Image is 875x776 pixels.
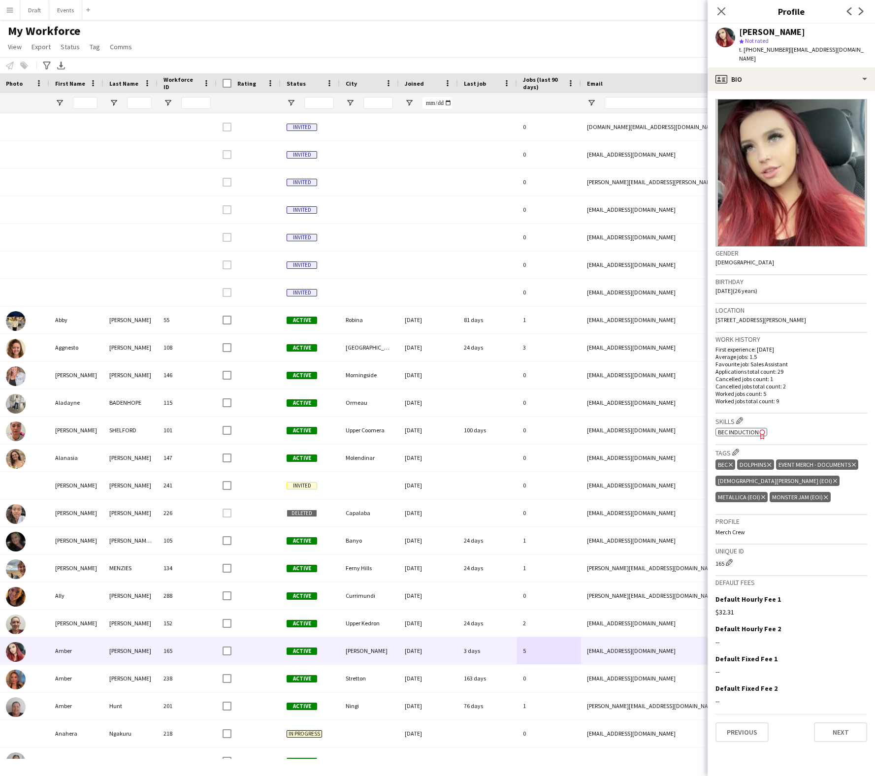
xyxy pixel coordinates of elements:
[715,360,867,368] p: Favourite job: Sales Assistant
[464,80,486,87] span: Last job
[6,366,26,386] img: Aimee-Lee Preston
[223,509,231,517] input: Row Selection is disabled for this row (unchecked)
[287,730,322,738] span: In progress
[158,665,217,692] div: 238
[181,97,211,109] input: Workforce ID Filter Input
[581,334,778,361] div: [EMAIL_ADDRESS][DOMAIN_NAME]
[158,637,217,664] div: 165
[103,527,158,554] div: [PERSON_NAME] ([PERSON_NAME])
[158,306,217,333] div: 55
[287,206,317,214] span: Invited
[581,747,778,775] div: [EMAIL_ADDRESS][DOMAIN_NAME]
[6,587,26,607] img: Ally Bracco
[814,722,867,742] button: Next
[158,720,217,747] div: 218
[605,97,772,109] input: Email Filter Input
[340,747,399,775] div: Robina
[49,637,103,664] div: Amber
[715,722,769,742] button: Previous
[718,428,759,436] span: BEC Induction
[737,459,774,470] div: Dolphins
[103,389,158,416] div: BADENHOPE
[103,554,158,582] div: MENZIES
[581,472,778,499] div: [EMAIL_ADDRESS][DOMAIN_NAME]
[715,259,774,266] span: [DEMOGRAPHIC_DATA]
[715,346,867,353] p: First experience: [DATE]
[49,499,103,526] div: [PERSON_NAME]
[110,42,132,51] span: Comms
[103,306,158,333] div: [PERSON_NAME]
[715,578,867,587] h3: Default fees
[55,60,67,71] app-action-btn: Export XLSX
[581,361,778,388] div: [EMAIL_ADDRESS][DOMAIN_NAME]
[340,417,399,444] div: Upper Coomera
[581,527,778,554] div: [EMAIL_ADDRESS][DOMAIN_NAME]
[158,692,217,719] div: 201
[517,113,581,140] div: 0
[399,417,458,444] div: [DATE]
[399,582,458,609] div: [DATE]
[4,40,26,53] a: View
[340,389,399,416] div: Ormeau
[739,28,805,36] div: [PERSON_NAME]
[523,76,563,91] span: Jobs (last 90 days)
[109,80,138,87] span: Last Name
[340,499,399,526] div: Capalaba
[458,554,517,582] div: 24 days
[340,610,399,637] div: Upper Kedron
[103,720,158,747] div: Ngakuru
[287,261,317,269] span: Invited
[49,334,103,361] div: Aggnesto
[55,98,64,107] button: Open Filter Menu
[715,459,735,470] div: BEC
[458,417,517,444] div: 100 days
[399,720,458,747] div: [DATE]
[340,361,399,388] div: Morningside
[399,334,458,361] div: [DATE]
[517,582,581,609] div: 0
[340,692,399,719] div: Ningi
[517,389,581,416] div: 0
[458,747,517,775] div: 2 days
[287,427,317,434] span: Active
[715,99,867,247] img: Crew avatar or photo
[340,582,399,609] div: Currimundi
[340,665,399,692] div: Stretton
[6,642,26,662] img: Amber Cowan
[715,476,840,486] div: [DEMOGRAPHIC_DATA][PERSON_NAME] (EOI)
[55,80,85,87] span: First Name
[399,637,458,664] div: [DATE]
[581,196,778,223] div: [EMAIL_ADDRESS][DOMAIN_NAME]
[517,141,581,168] div: 0
[399,692,458,719] div: [DATE]
[158,499,217,526] div: 226
[106,40,136,53] a: Comms
[715,287,757,294] span: [DATE] (26 years)
[49,389,103,416] div: Aladayne
[587,80,603,87] span: Email
[399,472,458,499] div: [DATE]
[6,752,26,772] img: Andrea Bedward
[287,317,317,324] span: Active
[287,620,317,627] span: Active
[158,582,217,609] div: 288
[158,747,217,775] div: 9
[158,361,217,388] div: 146
[776,459,858,470] div: Event Merch - Documents
[49,361,103,388] div: [PERSON_NAME]
[163,76,199,91] span: Workforce ID
[581,306,778,333] div: [EMAIL_ADDRESS][DOMAIN_NAME]
[49,306,103,333] div: Abby
[708,67,875,91] div: Bio
[458,637,517,664] div: 3 days
[32,42,51,51] span: Export
[399,389,458,416] div: [DATE]
[715,547,867,555] h3: Unique ID
[399,610,458,637] div: [DATE]
[6,421,26,441] img: Alaina SHELFORD
[103,665,158,692] div: [PERSON_NAME]
[287,80,306,87] span: Status
[715,528,867,536] p: Merch Crew
[581,692,778,719] div: [PERSON_NAME][EMAIL_ADDRESS][DOMAIN_NAME]
[517,527,581,554] div: 1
